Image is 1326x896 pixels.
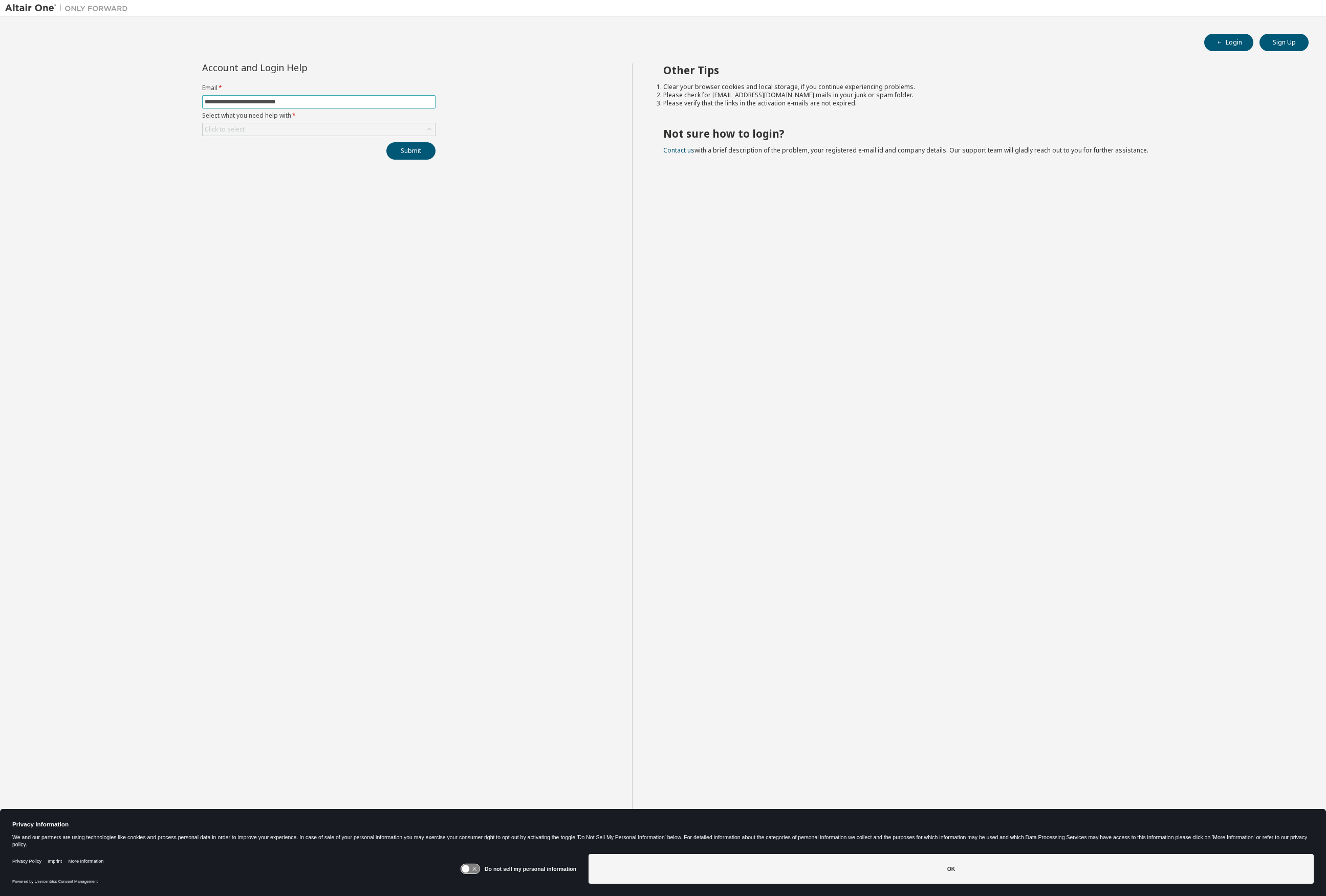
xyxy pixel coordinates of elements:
div: Click to select [203,123,435,136]
li: Please check for [EMAIL_ADDRESS][DOMAIN_NAME] mails in your junk or spam folder. [663,91,1290,99]
li: Clear your browser cookies and local storage, if you continue experiencing problems. [663,83,1290,91]
img: Altair One [5,3,133,13]
h2: Other Tips [663,63,1290,77]
a: Contact us [663,146,694,155]
div: Click to select [205,125,245,134]
label: Email [202,84,436,92]
span: with a brief description of the problem, your registered e-mail id and company details. Our suppo... [663,146,1148,155]
li: Please verify that the links in the activation e-mails are not expired. [663,99,1290,107]
div: Account and Login Help [202,63,389,72]
button: Sign Up [1259,34,1309,51]
label: Select what you need help with [202,112,436,120]
h2: Not sure how to login? [663,127,1290,140]
button: Submit [386,142,436,160]
button: Login [1204,34,1253,51]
